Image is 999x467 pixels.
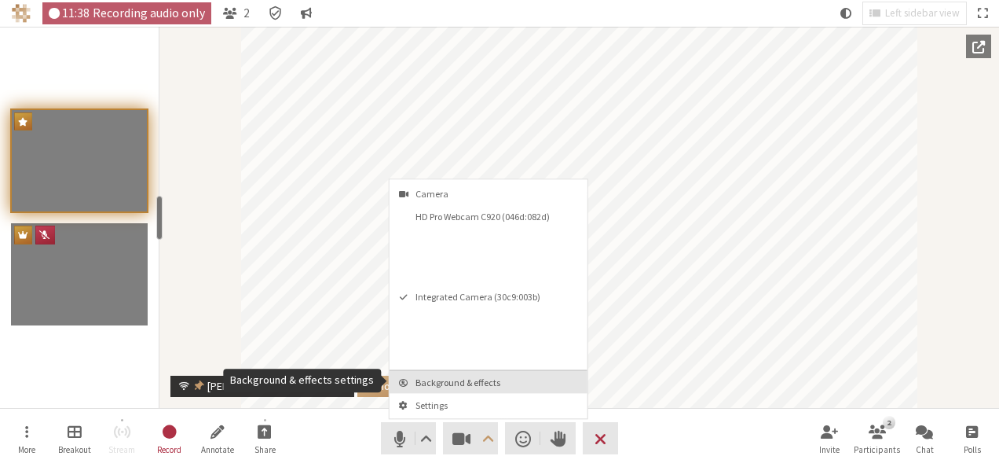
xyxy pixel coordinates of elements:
div: Camera [390,179,587,204]
span: Invite [819,445,840,454]
button: Open menu [5,417,49,460]
span: Record [157,445,181,454]
div: [PERSON_NAME] test account [202,378,351,395]
span: Share [254,445,276,454]
span: Settings [415,400,580,410]
span: Recording audio only [93,6,205,20]
section: Participant [159,27,999,408]
button: Open menu [478,422,498,454]
button: Raise hand [540,422,576,454]
span: Popout into another window [972,39,985,53]
img: Iotum [12,4,31,23]
div: 2 [883,416,895,428]
button: Start sharing [243,417,287,460]
button: Fullscreen [972,2,994,24]
button: Popout into another window [966,35,991,58]
div: Audio only [42,2,212,24]
button: Send a reaction [505,422,540,454]
span: 2 [243,6,250,20]
button: Meeting settings [390,393,587,418]
span: More [18,445,35,454]
span: Polls [964,445,981,454]
div: resize [156,196,163,240]
button: Open poll [950,417,994,460]
button: Using system theme [834,2,858,24]
button: Unable to start streaming without first stopping recording [100,417,144,460]
button: Open participant list [855,417,899,460]
span: Annotate [201,445,234,454]
span: Chat [916,445,934,454]
button: End or leave meeting [583,422,618,454]
span: Left sidebar view [885,8,960,20]
span: HD Pro Webcam C920 (046d:082d) [415,211,580,222]
span: Camera [415,189,580,199]
button: Open chat [902,417,946,460]
button: This user is spotlighted by the moderator [189,378,202,395]
button: Manage Breakout Rooms [53,417,97,460]
button: Change layout [863,2,966,24]
button: Integrated Camera (30c9:003b) [390,285,587,365]
span: Breakout [58,445,91,454]
button: Stop video (Alt+V) [443,422,498,454]
button: HD Pro Webcam C920 (046d:082d) [390,204,587,285]
span: Integrated Camera (30c9:003b) [415,292,580,302]
button: Open participant list [217,2,256,24]
button: Start annotating shared screen [196,417,240,460]
span: 11:38 [62,6,90,20]
span: Stream [108,445,135,454]
button: Invite participants (Alt+I) [807,417,851,460]
button: Mute (Alt+A) [381,422,436,454]
div: Meeting details Encryption enabled [262,2,289,24]
span: Participants [854,445,900,454]
span: Background & effects [415,377,580,388]
button: Background & effects settings [390,370,587,393]
button: Conversation [295,2,318,24]
button: Stop recording [148,417,192,460]
button: Remove spotlight [357,376,452,397]
button: Audio settings [415,422,435,454]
